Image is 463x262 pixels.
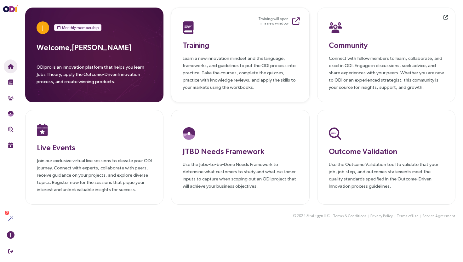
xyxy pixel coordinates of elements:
[306,213,329,219] span: Strategyn LLC
[333,213,367,219] button: Terms & Conditions
[4,60,17,73] button: Home
[42,21,43,34] span: J
[37,63,152,89] p: ODIpro is an innovation platform that helps you learn Jobs Theory, apply the Outcome-Driven Innov...
[37,157,152,193] p: Join our exclusive virtual live sessions to elevate your ODI journey. Connect with experts, colla...
[422,213,455,219] button: Service Agreement
[333,213,367,219] span: Terms & Conditions
[329,127,341,140] img: Outcome Validation
[183,54,298,91] p: Learn a new innovation mindset and the language, frameworks, and guidelines to put the ODI proces...
[258,17,289,26] small: Training will open in a new window
[8,111,14,117] img: JTBD Needs Framework
[293,213,331,219] div: © 2024 .
[4,91,17,105] button: Community
[6,211,8,215] span: 2
[306,213,330,219] button: Strategyn LLC
[8,127,14,132] img: Outcome Validation
[8,142,14,148] img: Live Events
[183,39,298,51] h3: Training
[4,75,17,89] button: Training
[183,127,195,140] img: JTBD Needs Platform
[4,212,17,225] button: Actions
[37,123,48,136] img: Live Events
[329,39,444,51] h3: Community
[329,54,444,91] p: Connect with fellow members to learn, collaborate, and excel in ODI. Engage in discussions, seek ...
[183,161,298,190] p: Use the Jobs-to-be-Done Needs Framework to determine what customers to study and what customer in...
[370,213,393,219] button: Privacy Policy
[37,42,152,53] h3: Welcome, [PERSON_NAME]
[37,142,152,153] h3: Live Events
[4,228,17,242] button: J
[4,122,17,136] button: Outcome Validation
[62,25,99,31] span: Monthly membership
[183,21,194,34] img: Training
[5,211,9,215] sup: 2
[8,95,14,101] img: Community
[4,107,17,121] button: Needs Framework
[183,145,298,157] h3: JTBD Needs Framework
[329,21,342,34] img: Community
[396,213,419,219] button: Terms of Use
[4,138,17,152] button: Live Events
[397,213,419,219] span: Terms of Use
[329,161,444,190] p: Use the Outcome Validation tool to validate that your job, job step, and outcomes statements meet...
[8,216,14,221] img: Actions
[329,145,444,157] h3: Outcome Validation
[10,231,11,239] span: J
[4,244,17,258] button: Sign Out
[8,79,14,85] img: Training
